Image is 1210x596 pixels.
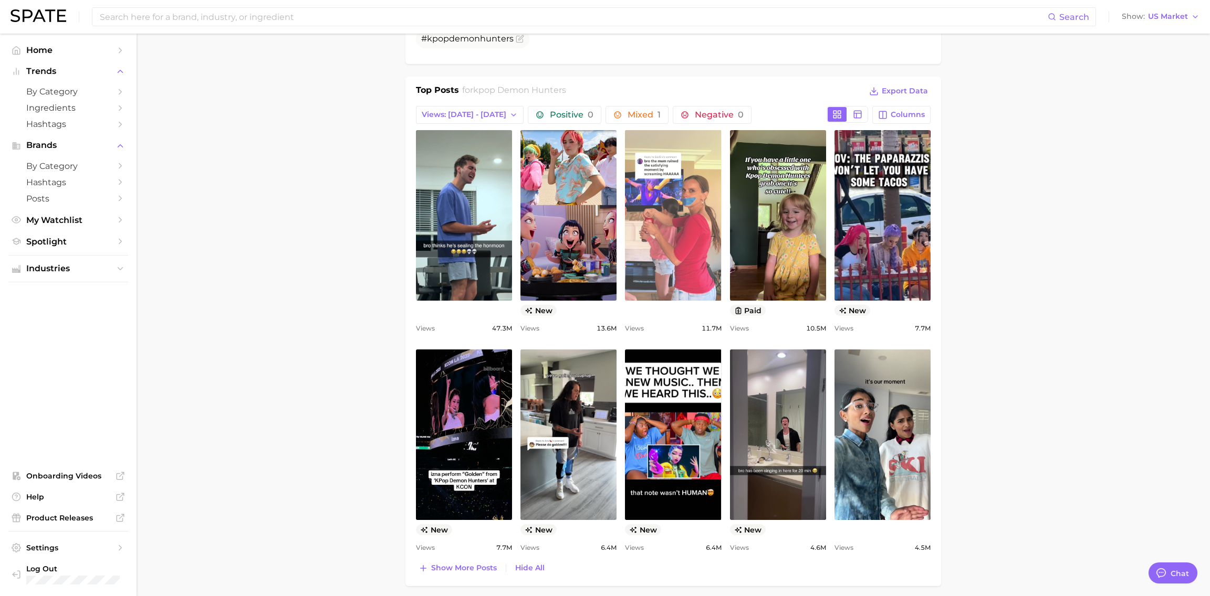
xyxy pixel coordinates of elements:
button: Hide All [513,561,547,575]
a: Ingredients [8,100,128,116]
span: 6.4m [601,541,617,554]
span: 7.7m [496,541,512,554]
span: Product Releases [26,513,110,523]
span: Log Out [26,564,120,573]
span: Spotlight [26,237,110,247]
span: Hide All [515,563,545,572]
span: Industries [26,264,110,273]
span: Ingredients [26,103,110,113]
button: Show more posts [416,561,499,576]
span: demon [449,34,480,44]
a: Home [8,42,128,58]
span: 7.7m [915,322,931,335]
span: by Category [26,87,110,97]
span: Help [26,492,110,502]
span: Hashtags [26,119,110,129]
span: My Watchlist [26,215,110,225]
span: kpop [427,34,449,44]
a: Help [8,489,128,505]
h1: Top Posts [416,84,459,100]
span: new [625,524,661,535]
button: Views: [DATE] - [DATE] [416,106,524,124]
span: Positive [550,111,593,119]
a: by Category [8,158,128,174]
span: Views: [DATE] - [DATE] [422,110,506,119]
span: 10.5m [806,322,826,335]
span: Settings [26,543,110,552]
button: Columns [872,106,931,124]
span: 4.6m [810,541,826,554]
span: 4.5m [915,541,931,554]
span: Negative [695,111,744,119]
a: Settings [8,540,128,556]
button: ShowUS Market [1119,10,1202,24]
img: SPATE [11,9,66,22]
span: Home [26,45,110,55]
span: Views [416,541,435,554]
span: Export Data [882,87,928,95]
span: Views [520,322,539,335]
span: new [520,305,557,316]
span: new [520,524,557,535]
span: Views [835,541,853,554]
a: Log out. Currently logged in with e-mail ashley.yukech@ros.com. [8,561,128,588]
span: Hashtags [26,177,110,187]
a: Onboarding Videos [8,468,128,484]
span: # [421,34,514,44]
span: Views [835,322,853,335]
span: Trends [26,67,110,76]
a: Hashtags [8,174,128,190]
button: Trends [8,63,128,79]
span: 11.7m [702,322,722,335]
span: Views [730,541,749,554]
span: Brands [26,141,110,150]
span: Posts [26,194,110,204]
span: 1 [658,110,661,120]
span: Mixed [628,111,661,119]
span: Views [730,322,749,335]
a: Spotlight [8,233,128,250]
a: Hashtags [8,116,128,132]
span: 6.4m [706,541,722,554]
span: Views [416,322,435,335]
span: Search [1059,12,1089,22]
span: 13.6m [597,322,617,335]
span: 47.3m [492,322,512,335]
span: Views [520,541,539,554]
span: new [416,524,452,535]
span: Views [625,322,644,335]
button: Flag as miscategorized or irrelevant [516,35,524,43]
button: Brands [8,137,128,153]
a: Product Releases [8,510,128,526]
span: new [835,305,871,316]
a: by Category [8,83,128,100]
span: 0 [738,110,744,120]
span: Views [625,541,644,554]
button: paid [730,305,766,316]
span: new [730,524,766,535]
span: 0 [588,110,593,120]
h2: for [462,84,566,100]
span: hunters [480,34,514,44]
span: kpop demon hunters [473,85,566,95]
a: Posts [8,190,128,207]
button: Industries [8,261,128,276]
span: Show more posts [431,563,497,572]
span: Columns [891,110,925,119]
span: Show [1122,14,1145,19]
input: Search here for a brand, industry, or ingredient [99,8,1048,26]
span: by Category [26,161,110,171]
button: Export Data [867,84,931,99]
a: My Watchlist [8,212,128,228]
span: US Market [1148,14,1188,19]
span: Onboarding Videos [26,471,110,481]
